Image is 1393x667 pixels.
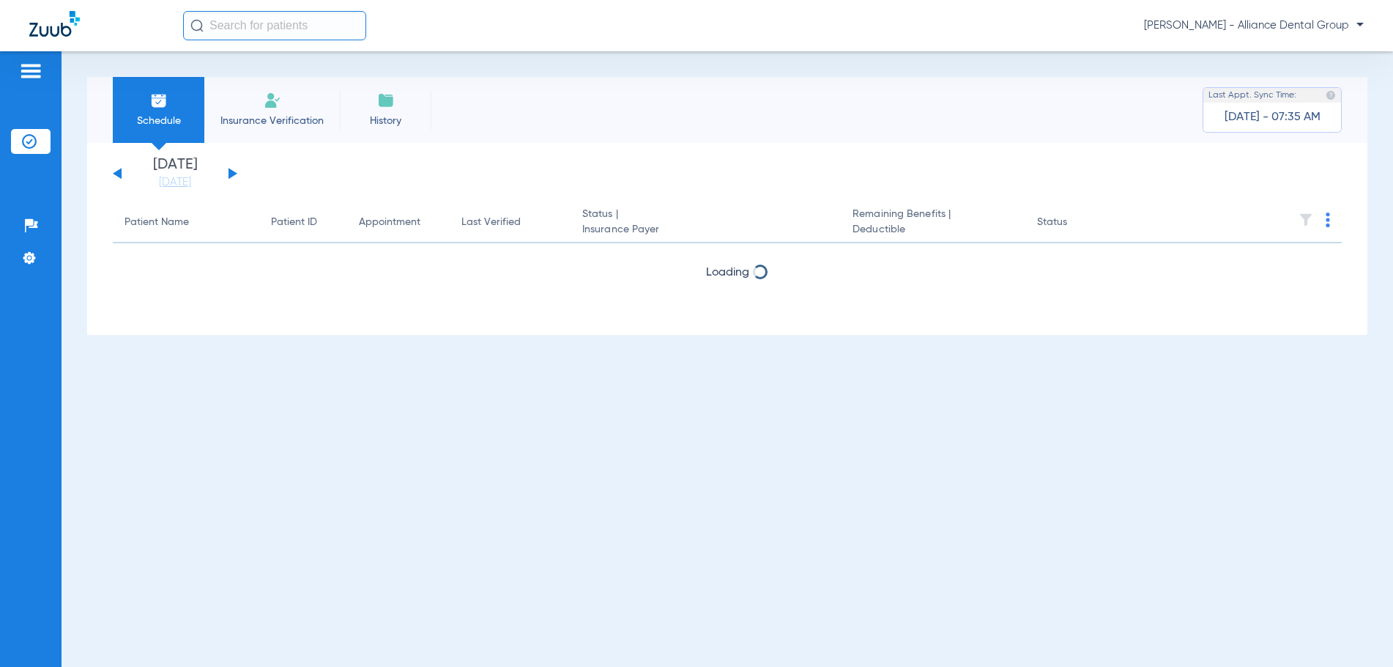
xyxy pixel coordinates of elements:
[131,175,219,190] a: [DATE]
[1025,202,1124,243] th: Status
[271,215,317,230] div: Patient ID
[359,215,420,230] div: Appointment
[131,158,219,190] li: [DATE]
[359,215,438,230] div: Appointment
[461,215,559,230] div: Last Verified
[841,202,1025,243] th: Remaining Benefits |
[215,114,329,128] span: Insurance Verification
[1326,213,1330,227] img: group-dot-blue.svg
[29,11,80,37] img: Zuub Logo
[706,267,749,279] span: Loading
[264,92,281,109] img: Manual Insurance Verification
[582,222,829,237] span: Insurance Payer
[125,215,189,230] div: Patient Name
[351,114,420,128] span: History
[150,92,168,109] img: Schedule
[1225,110,1320,125] span: [DATE] - 07:35 AM
[852,222,1014,237] span: Deductible
[124,114,193,128] span: Schedule
[190,19,204,32] img: Search Icon
[271,215,335,230] div: Patient ID
[377,92,395,109] img: History
[461,215,521,230] div: Last Verified
[183,11,366,40] input: Search for patients
[1299,213,1313,227] img: filter.svg
[571,202,841,243] th: Status |
[125,215,248,230] div: Patient Name
[1208,88,1296,103] span: Last Appt. Sync Time:
[19,62,42,80] img: hamburger-icon
[1326,90,1336,100] img: last sync help info
[1144,18,1364,33] span: [PERSON_NAME] - Alliance Dental Group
